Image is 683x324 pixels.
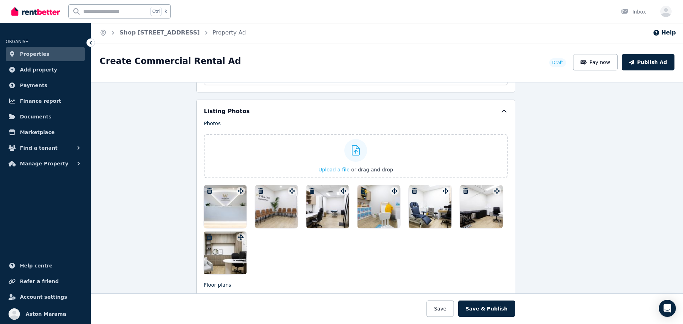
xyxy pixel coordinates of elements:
a: Add property [6,63,85,77]
button: Save & Publish [458,301,515,317]
span: Find a tenant [20,144,58,152]
span: or drag and drop [351,167,393,172]
button: Find a tenant [6,141,85,155]
span: ORGANISE [6,39,28,44]
a: Refer a friend [6,274,85,288]
a: Help centre [6,259,85,273]
button: Manage Property [6,156,85,171]
h1: Create Commercial Rental Ad [100,55,241,67]
span: Refer a friend [20,277,59,286]
p: Photos [204,120,508,127]
a: Documents [6,110,85,124]
div: Open Intercom Messenger [659,300,676,317]
span: Help centre [20,261,53,270]
span: Documents [20,112,52,121]
img: RentBetter [11,6,60,17]
span: Payments [20,81,47,90]
span: Finance report [20,97,61,105]
a: Properties [6,47,85,61]
a: Marketplace [6,125,85,139]
button: Pay now [573,54,618,70]
span: Draft [552,60,563,65]
a: Payments [6,78,85,92]
a: Shop [STREET_ADDRESS] [120,29,200,36]
span: Upload a file [318,167,350,172]
h5: Listing Photos [204,107,250,116]
a: Finance report [6,94,85,108]
span: Aston Marama [26,310,66,318]
button: Help [653,28,676,37]
span: Marketplace [20,128,54,137]
span: Add property [20,65,57,74]
a: Account settings [6,290,85,304]
nav: Breadcrumb [91,23,254,43]
span: Account settings [20,293,67,301]
button: Publish Ad [622,54,674,70]
span: k [164,9,167,14]
span: Properties [20,50,49,58]
p: Floor plans [204,281,508,288]
a: Property Ad [213,29,246,36]
button: Upload a file or drag and drop [318,166,393,173]
span: Manage Property [20,159,68,168]
div: Inbox [621,8,646,15]
button: Save [427,301,454,317]
span: Ctrl [150,7,162,16]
